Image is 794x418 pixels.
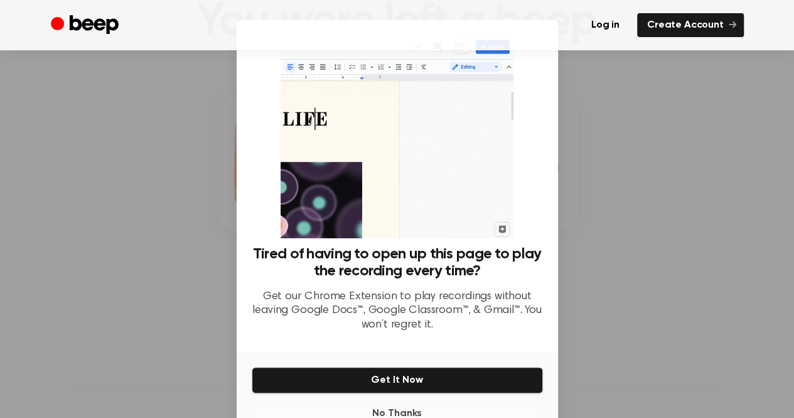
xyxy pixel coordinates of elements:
img: Beep extension in action [281,35,513,238]
a: Create Account [637,13,744,37]
a: Beep [51,13,122,38]
button: Get It Now [252,367,543,393]
h3: Tired of having to open up this page to play the recording every time? [252,246,543,280]
a: Log in [581,13,630,37]
p: Get our Chrome Extension to play recordings without leaving Google Docs™, Google Classroom™, & Gm... [252,290,543,333]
